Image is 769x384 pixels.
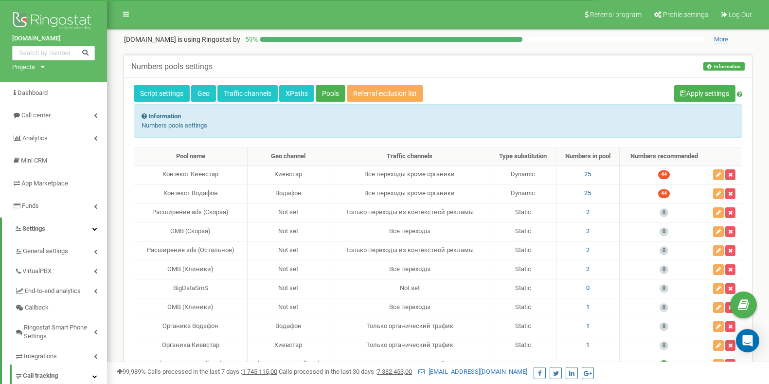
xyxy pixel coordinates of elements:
[586,303,590,311] span: 1
[12,10,95,34] img: Ringostat logo
[247,222,329,241] td: Not set
[138,284,243,293] div: BigDataSmS
[660,265,668,274] span: 0
[23,247,68,256] span: General settings
[240,35,260,44] p: 59 %
[329,241,490,260] td: Только переходы из контекстной рекламы
[247,279,329,298] td: Not set
[24,323,94,341] span: Ringostat Smart Phone Settings
[490,336,556,355] td: Static
[316,85,345,102] a: Pools
[279,85,314,102] a: XPaths
[138,170,243,179] div: Контекст Киевстар
[124,35,240,44] p: [DOMAIN_NAME]
[663,11,708,18] span: Profile settings
[12,34,95,43] a: [DOMAIN_NAME]
[138,322,243,331] div: Органика Водафон
[418,368,527,375] a: [EMAIL_ADDRESS][DOMAIN_NAME]
[329,203,490,222] td: Только переходы из контекстной рекламы
[138,227,243,236] div: GMB (Cкорая)
[329,148,490,165] th: Traffic channels
[134,148,248,165] th: Pool name
[490,222,556,241] td: Static
[490,298,556,317] td: Static
[148,112,181,120] strong: Information
[490,184,556,203] td: Dynamic
[329,336,490,355] td: Только органический трафик
[247,298,329,317] td: Not set
[138,360,243,369] div: [DOMAIN_NAME][URL]
[490,203,556,222] td: Static
[329,222,490,241] td: Все переходы
[586,322,590,329] span: 1
[584,189,591,197] span: 25
[217,85,278,102] a: Traffic channels
[15,260,107,280] a: VirtualPBX
[247,336,329,355] td: Киевстар
[660,341,668,350] span: 0
[658,170,670,179] span: 44
[490,241,556,260] td: Static
[660,303,668,312] span: 0
[660,246,668,255] span: 0
[619,148,709,165] th: Numbers recommended
[329,355,490,374] td: Только переходы из контекстной рекламы
[586,341,590,348] span: 1
[134,85,190,102] a: Script settings
[490,317,556,336] td: Static
[556,148,619,165] th: Numbers in pool
[586,265,590,273] span: 2
[247,148,329,165] th: Geo channel
[590,11,642,18] span: Referral program
[242,368,277,375] u: 1 745 115,00
[18,89,48,96] span: Dashboard
[736,329,759,352] div: Open Intercom Messenger
[490,165,556,184] td: Dynamic
[138,246,243,255] div: Расширение ads (Остальное)
[584,170,591,178] span: 25
[247,317,329,336] td: Водафон
[142,121,734,130] p: Numbers pools settings
[15,240,107,260] a: General settings
[586,246,590,254] span: 2
[15,280,107,300] a: End-to-end analytics
[138,341,243,350] div: Органика Киевстар
[377,368,412,375] u: 7 382 453,00
[329,279,490,298] td: Not set
[22,134,48,142] span: Analytics
[674,85,735,102] button: Apply settings
[490,355,556,374] td: Dynamic
[490,148,556,165] th: Type substitution
[329,184,490,203] td: Все переходы кроме органики
[21,180,68,187] span: App Marketplace
[660,208,668,217] span: 0
[247,165,329,184] td: Киевстар
[586,284,590,292] span: 0
[279,368,412,375] span: Calls processed in the last 30 days :
[247,260,329,279] td: Not set
[25,303,49,312] span: Callback
[131,62,213,71] h5: Numbers pools settings
[660,284,668,293] span: 0
[660,227,668,236] span: 0
[658,189,670,198] span: 44
[25,287,81,296] span: End-to-end analytics
[703,62,745,71] button: Information
[24,352,57,361] span: Integrations
[586,227,590,235] span: 2
[660,360,668,369] span: 5
[329,260,490,279] td: Все переходы
[660,322,668,331] span: 0
[22,225,45,232] span: Settings
[191,85,216,102] a: Geo
[138,189,243,198] div: Контекст Водафон
[714,36,728,43] span: More
[12,46,95,60] input: Search by number
[247,241,329,260] td: Not set
[22,267,52,276] span: VirtualPBX
[138,208,243,217] div: Расширение ads (Скорая)
[490,279,556,298] td: Static
[138,265,243,274] div: GMB (Клиники)
[178,36,240,43] span: is using Ringostat by
[15,345,107,365] a: Integrations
